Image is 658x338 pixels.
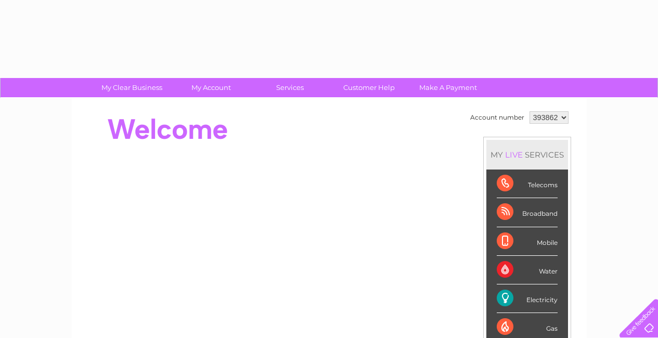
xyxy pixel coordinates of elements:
a: My Clear Business [89,78,175,97]
td: Account number [468,109,527,126]
div: Water [497,256,558,284]
a: Services [247,78,333,97]
div: Telecoms [497,170,558,198]
div: Electricity [497,284,558,313]
div: Mobile [497,227,558,256]
div: Broadband [497,198,558,227]
div: MY SERVICES [486,140,568,170]
div: LIVE [503,150,525,160]
a: Make A Payment [405,78,491,97]
a: Customer Help [326,78,412,97]
a: My Account [168,78,254,97]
